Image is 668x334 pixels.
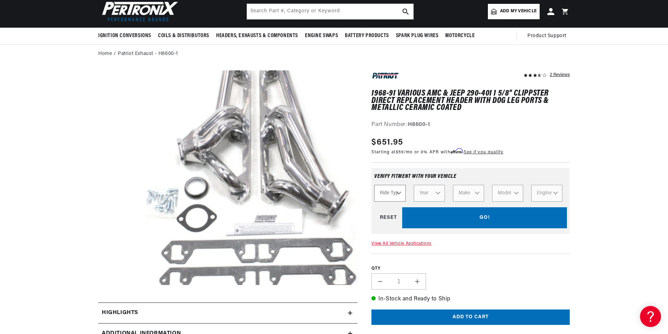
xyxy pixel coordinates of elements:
summary: Motorcycle [442,28,478,44]
a: Add my vehicle [488,4,540,19]
summary: Product Support [527,28,570,44]
a: View All Vehicle Applications [371,242,431,246]
summary: Highlights [98,303,357,323]
span: $651.95 [371,136,403,149]
a: See if you qualify - Learn more about Affirm Financing (opens in modal) [464,150,503,154]
nav: breadcrumbs [98,50,570,58]
span: Coils & Distributors [158,32,209,40]
select: Ride Type [374,185,405,202]
button: search button [398,4,413,19]
summary: Spark Plug Wires [392,28,442,44]
summary: Headers, Exhausts & Components [213,28,301,44]
select: Model [492,185,523,202]
span: Motorcycle [445,32,475,40]
input: Search Part #, Category or Keyword [247,4,413,19]
media-gallery: Gallery Viewer [98,70,357,288]
summary: Battery Products [341,28,392,44]
h1: 1968-91 Various AMC & Jeep 290-401 1 5/8" Clippster Direct Replacement Header with Dog Leg Ports ... [371,90,570,111]
span: Add my vehicle [500,8,536,15]
div: Verify fitment with your vehicle [374,174,567,185]
strong: H8600-1 [408,122,430,127]
summary: Ignition Conversions [98,28,155,44]
span: Battery Products [345,32,389,40]
p: Starting at /mo or 0% APR with . [371,149,503,155]
span: Engine Swaps [305,32,338,40]
span: Affirm [450,148,463,154]
summary: Engine Swaps [301,28,341,44]
label: QTY [371,266,570,272]
p: In-Stock and Ready to Ship [371,295,570,304]
span: Ignition Conversions [98,32,151,40]
summary: Coils & Distributors [155,28,213,44]
div: Part Number: [371,120,570,130]
span: Spark Plug Wires [396,32,439,40]
button: Add to cart [371,309,570,325]
div: 2 Reviews [550,70,570,79]
select: Make [453,185,484,202]
a: Home [98,50,112,58]
select: Engine [531,185,562,202]
a: Patriot Exhaust - H8600-1 [118,50,178,58]
h2: Highlights [102,308,138,318]
span: Headers, Exhausts & Components [216,32,298,40]
span: $59 [396,150,404,154]
select: Year [414,185,445,202]
span: Product Support [527,32,566,40]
